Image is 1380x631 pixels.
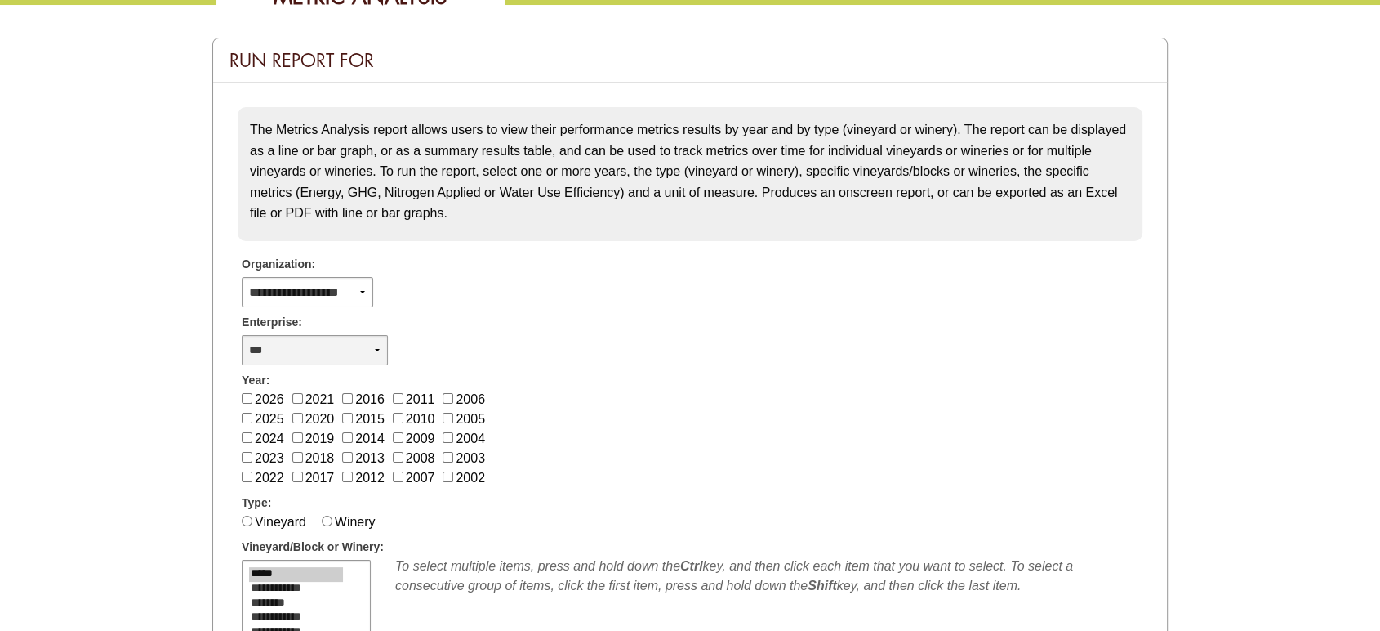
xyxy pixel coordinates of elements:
[255,392,284,406] label: 2026
[213,38,1167,83] div: Run Report For
[242,495,271,512] span: Type:
[355,471,385,485] label: 2012
[456,392,485,406] label: 2006
[255,412,284,426] label: 2025
[305,471,335,485] label: 2017
[406,471,435,485] label: 2007
[680,559,703,573] b: Ctrl
[456,471,485,485] label: 2002
[242,372,269,389] span: Year:
[305,412,335,426] label: 2020
[242,256,315,273] span: Organization:
[255,471,284,485] label: 2022
[242,539,384,556] span: Vineyard/Block or Winery:
[355,432,385,445] label: 2014
[456,432,485,445] label: 2004
[255,451,284,465] label: 2023
[250,119,1130,224] p: The Metrics Analysis report allows users to view their performance metrics results by year and by...
[305,392,335,406] label: 2021
[406,412,435,426] label: 2010
[335,515,376,529] label: Winery
[406,451,435,465] label: 2008
[305,451,335,465] label: 2018
[255,432,284,445] label: 2024
[355,392,385,406] label: 2016
[305,432,335,445] label: 2019
[406,432,435,445] label: 2009
[242,314,302,331] span: Enterprise:
[456,451,485,465] label: 2003
[355,451,385,465] label: 2013
[808,579,837,593] b: Shift
[456,412,485,426] label: 2005
[355,412,385,426] label: 2015
[395,557,1138,596] div: To select multiple items, press and hold down the key, and then click each item that you want to ...
[255,515,306,529] label: Vineyard
[406,392,435,406] label: 2011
